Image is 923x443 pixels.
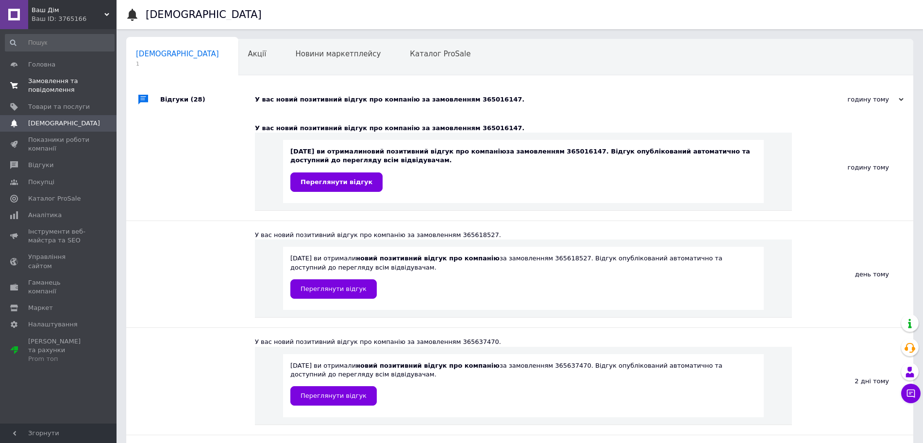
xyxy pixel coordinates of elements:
span: Інструменти веб-майстра та SEO [28,227,90,245]
div: У вас новий позитивний відгук про компанію за замовленням 365016147. [255,95,806,104]
span: Аналітика [28,211,62,220]
span: Гаманець компанії [28,278,90,296]
span: Покупці [28,178,54,187]
input: Пошук [5,34,115,51]
div: Prom топ [28,355,90,363]
span: Замовлення та повідомлення [28,77,90,94]
div: день тому [792,221,913,327]
div: Відгуки [160,85,255,114]
span: Ваш Дім [32,6,104,15]
div: [DATE] ви отримали за замовленням 365016147. Відгук опублікований автоматично та доступний до пер... [290,147,756,191]
div: [DATE] ви отримали за замовленням 365618527. Відгук опублікований автоматично та доступний до пер... [290,254,756,298]
span: Каталог ProSale [28,194,81,203]
span: Новини маркетплейсу [295,50,381,58]
a: Переглянути відгук [290,172,383,192]
b: новий позитивний відгук про компанію [356,362,500,369]
div: годину тому [792,114,913,221]
span: 1 [136,60,219,68]
span: Показники роботи компанії [28,136,90,153]
span: Управління сайтом [28,253,90,270]
span: Головна [28,60,55,69]
span: Налаштування [28,320,78,329]
a: Переглянути відгук [290,386,377,406]
a: Переглянути відгук [290,279,377,299]
div: годину тому [806,95,904,104]
span: [PERSON_NAME] та рахунки [28,337,90,364]
span: Переглянути відгук [301,178,372,186]
span: Переглянути відгук [301,285,367,292]
span: Відгуки [28,161,53,170]
span: [DEMOGRAPHIC_DATA] [28,119,100,128]
span: Товари та послуги [28,102,90,111]
span: (28) [191,96,205,103]
button: Чат з покупцем [901,384,921,403]
span: Акції [248,50,267,58]
div: У вас новий позитивний відгук про компанію за замовленням 365016147. [255,124,792,133]
span: Переглянути відгук [301,392,367,399]
b: новий позитивний відгук про компанію [356,255,500,262]
div: Ваш ID: 3765166 [32,15,117,23]
span: Каталог ProSale [410,50,470,58]
b: новий позитивний відгук про компанію [363,148,506,155]
div: У вас новий позитивний відгук про компанію за замовленням 365637470. [255,338,792,346]
div: У вас новий позитивний відгук про компанію за замовленням 365618527. [255,231,792,239]
span: [DEMOGRAPHIC_DATA] [136,50,219,58]
div: [DATE] ви отримали за замовленням 365637470. Відгук опублікований автоматично та доступний до пер... [290,361,756,406]
span: Маркет [28,304,53,312]
div: 2 дні тому [792,328,913,434]
h1: [DEMOGRAPHIC_DATA] [146,9,262,20]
